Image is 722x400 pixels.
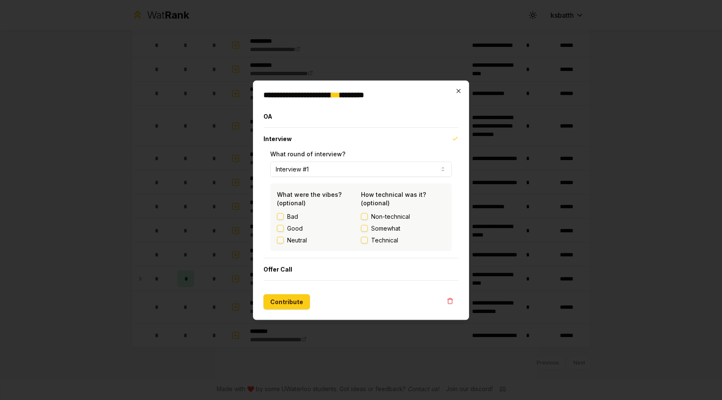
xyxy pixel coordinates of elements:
button: Non-technical [361,213,368,220]
label: Neutral [287,236,307,244]
label: What round of interview? [270,150,345,157]
label: Good [287,224,303,232]
button: Somewhat [361,225,368,231]
button: OA [263,105,459,127]
span: Technical [371,236,398,244]
button: Offer Call [263,258,459,280]
button: Contribute [263,294,310,309]
button: Technical [361,237,368,243]
div: Interview [263,150,459,258]
span: Somewhat [371,224,400,232]
button: Interview [263,128,459,150]
label: What were the vibes? (optional) [277,190,342,206]
span: Non-technical [371,212,410,220]
label: Bad [287,212,298,220]
label: How technical was it? (optional) [361,190,426,206]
